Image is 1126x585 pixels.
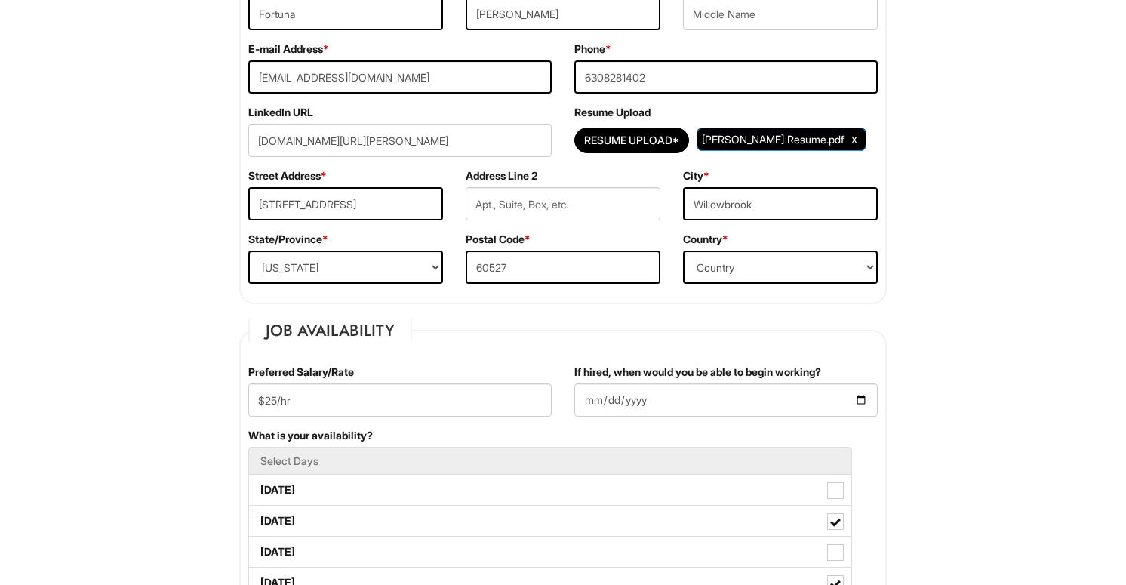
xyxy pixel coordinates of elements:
[248,42,329,57] label: E-mail Address
[249,537,851,567] label: [DATE]
[248,365,354,380] label: Preferred Salary/Rate
[574,105,651,120] label: Resume Upload
[683,232,728,247] label: Country
[683,187,878,220] input: City
[574,128,689,153] button: Resume Upload*Resume Upload*
[683,251,878,284] select: Country
[683,168,709,183] label: City
[248,105,313,120] label: LinkedIn URL
[249,506,851,536] label: [DATE]
[248,187,443,220] input: Street Address
[248,232,328,247] label: State/Province
[466,168,537,183] label: Address Line 2
[248,124,552,157] input: LinkedIn URL
[466,251,660,284] input: Postal Code
[248,319,412,342] legend: Job Availability
[848,129,861,149] a: Clear Uploaded File
[260,455,840,466] h5: Select Days
[248,428,373,443] label: What is your availability?
[574,365,821,380] label: If hired, when would you be able to begin working?
[702,133,844,146] span: [PERSON_NAME] Resume.pdf
[248,60,552,94] input: E-mail Address
[248,168,327,183] label: Street Address
[574,42,611,57] label: Phone
[466,187,660,220] input: Apt., Suite, Box, etc.
[248,251,443,284] select: State/Province
[248,383,552,417] input: Preferred Salary/Rate
[249,475,851,505] label: [DATE]
[574,60,878,94] input: Phone
[466,232,531,247] label: Postal Code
